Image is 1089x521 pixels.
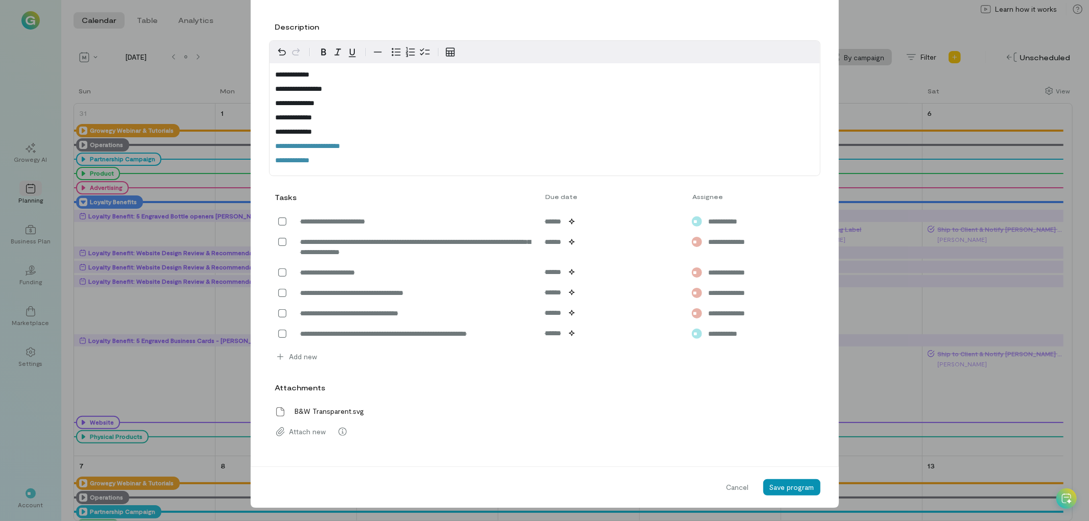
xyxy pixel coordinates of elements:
button: Italic [331,45,345,59]
div: Tasks [275,192,295,203]
button: Numbered list [403,45,418,59]
label: Description [275,22,320,32]
span: Add new [289,352,318,362]
button: Save program [763,479,820,495]
span: Attach new [289,427,326,437]
button: Undo Ctrl+Z [275,45,289,59]
span: Cancel [727,482,749,492]
button: Underline [345,45,359,59]
label: Attachments [275,383,326,393]
div: Due date [539,192,686,201]
button: Check list [418,45,432,59]
span: Save program [769,483,814,491]
button: Bulleted list [389,45,403,59]
div: toggle group [389,45,432,59]
div: editable markdown [270,63,820,176]
span: B&W Transparent.svg [289,406,365,416]
button: Bold [317,45,331,59]
div: Assignee [686,192,784,201]
div: Attach new [269,421,820,442]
